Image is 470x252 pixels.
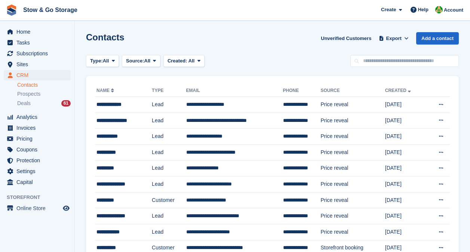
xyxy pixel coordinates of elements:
a: menu [4,203,71,213]
td: [DATE] [385,208,426,224]
a: Name [96,88,116,93]
span: Created: [168,58,187,64]
th: Type [152,85,186,97]
span: Home [16,27,61,37]
a: menu [4,70,71,80]
h1: Contacts [86,32,125,42]
a: menu [4,166,71,176]
span: Account [444,6,463,14]
span: All [144,57,151,65]
button: Created: All [163,55,205,67]
span: CRM [16,70,61,80]
span: Tasks [16,37,61,48]
td: Lead [152,113,186,129]
th: Phone [283,85,321,97]
button: Source: All [122,55,160,67]
a: menu [4,177,71,187]
span: Sites [16,59,61,70]
a: menu [4,27,71,37]
td: [DATE] [385,160,426,176]
a: menu [4,59,71,70]
span: Source: [126,57,144,65]
td: [DATE] [385,144,426,160]
td: [DATE] [385,129,426,145]
td: Lead [152,224,186,240]
a: menu [4,37,71,48]
span: Create [381,6,396,13]
span: Storefront [7,194,74,201]
span: Analytics [16,112,61,122]
td: [DATE] [385,176,426,193]
th: Source [320,85,385,97]
span: Capital [16,177,61,187]
span: Coupons [16,144,61,155]
td: Price reveal [320,192,385,208]
a: Preview store [62,204,71,213]
a: Unverified Customers [318,32,374,44]
a: Prospects [17,90,71,98]
button: Type: All [86,55,119,67]
td: Price reveal [320,129,385,145]
td: Lead [152,176,186,193]
span: Online Store [16,203,61,213]
td: [DATE] [385,113,426,129]
span: Invoices [16,123,61,133]
td: Price reveal [320,144,385,160]
td: [DATE] [385,97,426,113]
a: menu [4,112,71,122]
span: All [188,58,195,64]
td: [DATE] [385,192,426,208]
td: Customer [152,192,186,208]
span: Export [386,35,402,42]
img: Alex Taylor [435,6,443,13]
td: Lead [152,129,186,145]
a: Stow & Go Storage [20,4,80,16]
a: menu [4,48,71,59]
span: Protection [16,155,61,166]
a: menu [4,123,71,133]
button: Export [377,32,410,44]
th: Email [186,85,283,97]
td: Price reveal [320,97,385,113]
td: Price reveal [320,176,385,193]
td: Lead [152,97,186,113]
span: Settings [16,166,61,176]
td: Lead [152,160,186,176]
td: [DATE] [385,224,426,240]
a: Contacts [17,82,71,89]
a: Created [385,88,412,93]
span: Deals [17,100,31,107]
span: Subscriptions [16,48,61,59]
div: 61 [61,100,71,107]
td: Price reveal [320,208,385,224]
td: Price reveal [320,113,385,129]
span: All [103,57,109,65]
a: menu [4,133,71,144]
a: menu [4,144,71,155]
span: Type: [90,57,103,65]
td: Price reveal [320,224,385,240]
a: menu [4,155,71,166]
td: Lead [152,144,186,160]
td: Lead [152,208,186,224]
span: Help [418,6,428,13]
img: stora-icon-8386f47178a22dfd0bd8f6a31ec36ba5ce8667c1dd55bd0f319d3a0aa187defe.svg [6,4,17,16]
span: Prospects [17,90,40,98]
a: Add a contact [416,32,459,44]
span: Pricing [16,133,61,144]
td: Price reveal [320,160,385,176]
a: Deals 61 [17,99,71,107]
